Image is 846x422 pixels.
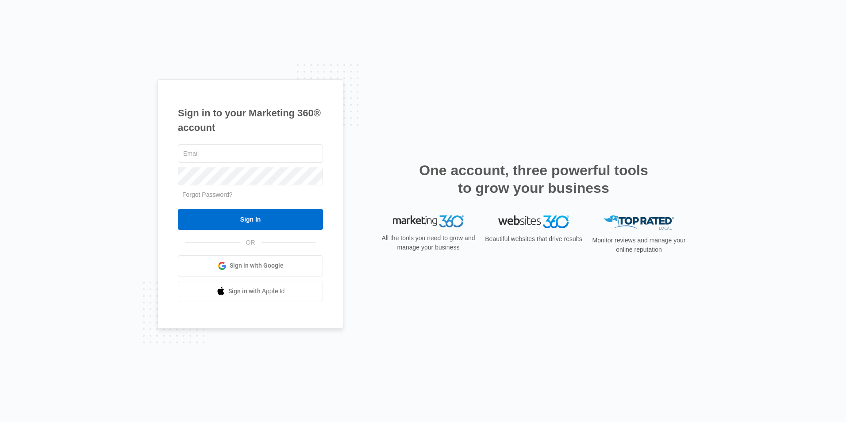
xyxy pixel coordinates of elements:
[240,238,261,247] span: OR
[230,261,284,270] span: Sign in with Google
[484,234,583,244] p: Beautiful websites that drive results
[228,287,285,296] span: Sign in with Apple Id
[182,191,233,198] a: Forgot Password?
[604,215,674,230] img: Top Rated Local
[178,255,323,276] a: Sign in with Google
[379,234,478,252] p: All the tools you need to grow and manage your business
[178,144,323,163] input: Email
[178,106,323,135] h1: Sign in to your Marketing 360® account
[393,215,464,228] img: Marketing 360
[498,215,569,228] img: Websites 360
[589,236,688,254] p: Monitor reviews and manage your online reputation
[178,281,323,302] a: Sign in with Apple Id
[416,161,651,197] h2: One account, three powerful tools to grow your business
[178,209,323,230] input: Sign In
